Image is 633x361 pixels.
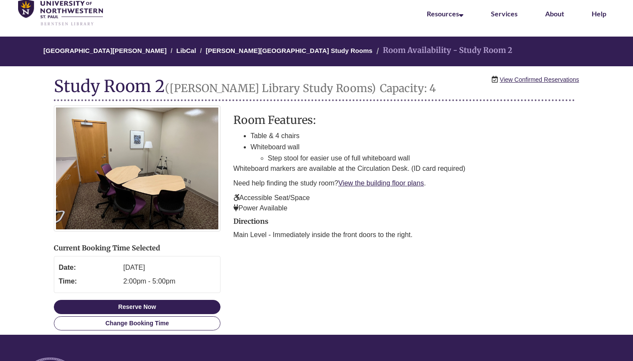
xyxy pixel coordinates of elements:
div: directions [233,218,579,240]
a: View Confirmed Reservations [500,75,579,84]
h1: Study Room 2 [54,77,575,101]
h2: Directions [233,218,579,225]
p: Accessible Seat/Space Power Available [233,193,579,213]
p: Main Level - Immediately inside the front doors to the right. [233,230,579,240]
img: Study Room 2 [54,105,220,231]
div: description [233,114,579,213]
dt: Time: [59,275,119,288]
dt: Date: [59,261,119,275]
dd: 2:00pm - 5:00pm [123,275,216,288]
a: Help [592,9,606,18]
button: Reserve Now [54,300,220,314]
p: Need help finding the study room? . [233,178,579,188]
small: Capacity: 4 [380,81,436,95]
li: Room Availability - Study Room 2 [374,44,512,57]
a: Resources [427,9,463,18]
li: Step stool for easier use of full whiteboard wall [268,153,579,164]
nav: Breadcrumb [54,37,579,66]
a: LibCal [177,47,196,54]
p: Whiteboard markers are available at the Circulation Desk. (ID card required) [233,164,579,174]
a: View the building floor plans [338,179,424,187]
h3: Room Features: [233,114,579,126]
dd: [DATE] [123,261,216,275]
a: [PERSON_NAME][GEOGRAPHIC_DATA] Study Rooms [206,47,372,54]
a: About [545,9,564,18]
h2: Current Booking Time Selected [54,244,220,252]
li: Whiteboard wall [251,142,579,164]
a: [GEOGRAPHIC_DATA][PERSON_NAME] [43,47,167,54]
a: Change Booking Time [54,316,220,330]
a: Services [491,9,518,18]
small: ([PERSON_NAME] Library Study Rooms) [165,81,376,95]
li: Table & 4 chairs [251,130,579,142]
